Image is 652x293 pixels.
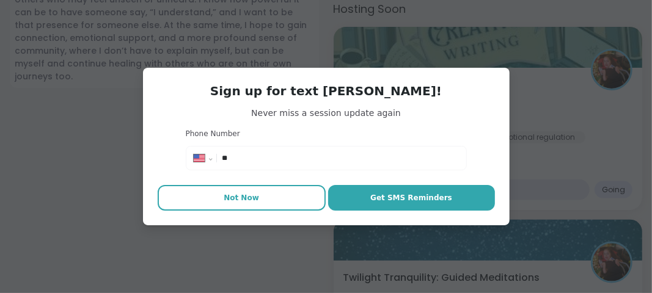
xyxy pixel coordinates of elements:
[328,185,495,211] button: Get SMS Reminders
[224,192,259,203] span: Not Now
[370,192,452,203] span: Get SMS Reminders
[194,154,205,162] img: United States
[158,185,326,211] button: Not Now
[186,129,467,139] h3: Phone Number
[158,107,495,119] span: Never miss a session update again
[158,82,495,99] h3: Sign up for text [PERSON_NAME]!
